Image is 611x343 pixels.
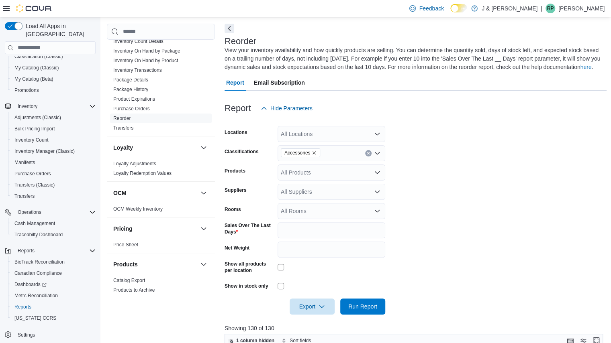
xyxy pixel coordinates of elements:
button: Traceabilty Dashboard [8,229,99,240]
a: Transfers [113,125,133,131]
span: Cash Management [14,220,55,227]
a: Manifests [11,158,38,167]
span: Transfers [14,193,35,199]
span: Canadian Compliance [11,268,96,278]
a: Reports [11,302,35,312]
img: Cova [16,4,52,12]
label: Suppliers [225,187,247,193]
div: OCM [107,204,215,217]
a: Transfers [11,191,38,201]
button: Inventory Count [8,134,99,146]
span: Reports [14,246,96,256]
div: Loyalty [107,159,215,181]
span: Promotions [11,85,96,95]
a: OCM Weekly Inventory [113,206,163,212]
a: Inventory Manager (Classic) [11,146,78,156]
a: Dashboards [11,280,50,289]
p: [PERSON_NAME] [558,4,605,13]
span: Reports [18,248,35,254]
a: Settings [14,330,38,340]
span: Settings [14,329,96,339]
a: Package History [113,87,148,92]
input: Dark Mode [450,4,467,12]
span: Manifests [11,158,96,167]
span: Washington CCRS [11,313,96,323]
button: Inventory [14,101,41,111]
button: Classification (Classic) [8,51,99,62]
button: Export [290,298,335,315]
span: Loyalty Redemption Values [113,170,172,177]
span: Inventory Count Details [113,38,163,45]
a: Traceabilty Dashboard [11,230,66,239]
button: Transfers [8,191,99,202]
h3: Report [225,104,251,113]
span: Canadian Compliance [14,270,62,276]
span: BioTrack Reconciliation [14,259,65,265]
h3: OCM [113,189,127,197]
button: My Catalog (Classic) [8,62,99,73]
span: RP [547,4,554,13]
a: Purchase Orders [113,106,150,112]
button: Reports [8,301,99,313]
a: Inventory On Hand by Package [113,48,180,54]
span: Inventory Count [11,135,96,145]
span: Inventory Count [14,137,49,143]
a: Adjustments (Classic) [11,113,64,122]
span: Classification (Classic) [11,52,96,61]
a: Bulk Pricing Import [11,124,58,134]
a: here [580,64,591,70]
p: J & [PERSON_NAME] [482,4,537,13]
span: Accessories [284,149,311,157]
div: Pricing [107,240,215,253]
span: Bulk Pricing Import [11,124,96,134]
a: Metrc Reconciliation [11,291,61,300]
div: View your inventory availability and how quickly products are selling. You can determine the quan... [225,46,603,71]
span: Inventory On Hand by Product [113,57,178,64]
span: My Catalog (Classic) [14,65,59,71]
a: Transfers (Classic) [11,180,58,190]
span: Reports [11,302,96,312]
a: Package Details [113,77,148,83]
label: Rooms [225,206,241,213]
span: Purchase Orders [14,170,51,177]
button: Operations [14,207,45,217]
a: Loyalty Redemption Values [113,170,172,176]
button: Purchase Orders [8,168,99,179]
a: Canadian Compliance [11,268,65,278]
button: Products [199,260,208,269]
label: Products [225,168,245,174]
button: Inventory Manager (Classic) [8,146,99,157]
button: Next [225,24,234,33]
button: [US_STATE] CCRS [8,313,99,324]
button: Products [113,260,197,268]
span: Inventory Transactions [113,67,162,73]
span: Transfers (Classic) [11,180,96,190]
button: OCM [113,189,197,197]
div: Inventory [107,17,215,136]
button: Loyalty [113,144,197,152]
label: Show all products per location [225,261,274,274]
button: Bulk Pricing Import [8,123,99,134]
a: Reorder [113,116,131,121]
span: Report [226,75,244,91]
span: Purchase Orders [11,169,96,179]
label: Locations [225,129,247,136]
button: Transfers (Classic) [8,179,99,191]
span: Feedback [419,4,443,12]
span: Manifests [14,159,35,166]
span: Catalog Export [113,277,145,284]
span: Loyalty Adjustments [113,160,156,167]
span: Run Report [348,302,377,311]
button: Run Report [340,298,385,315]
span: Inventory Manager (Classic) [11,146,96,156]
button: Promotions [8,85,99,96]
a: Classification (Classic) [11,52,66,61]
span: Bulk Pricing Import [14,126,55,132]
button: Manifests [8,157,99,168]
a: Product Expirations [113,96,155,102]
span: Operations [14,207,96,217]
button: Loyalty [199,143,208,152]
button: Remove Accessories from selection in this group [312,150,317,155]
